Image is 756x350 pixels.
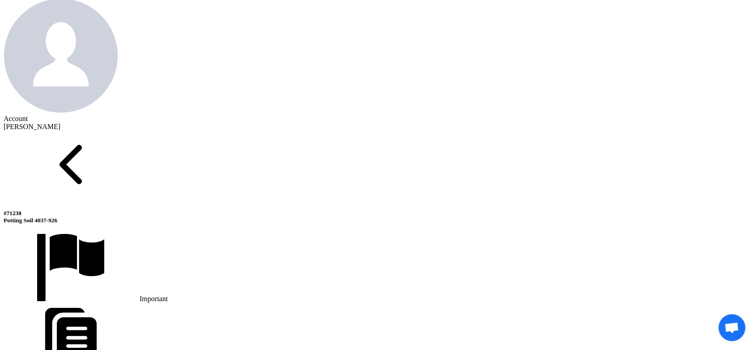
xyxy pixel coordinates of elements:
div: [PERSON_NAME] [4,123,752,131]
span: Potting Soil 4037-926 [4,217,57,224]
span: Important [140,295,168,302]
h5: Potting Soil 4037-926 [4,210,752,224]
div: Account [4,115,752,123]
a: Open chat [718,314,745,341]
div: #71238 [4,210,752,217]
